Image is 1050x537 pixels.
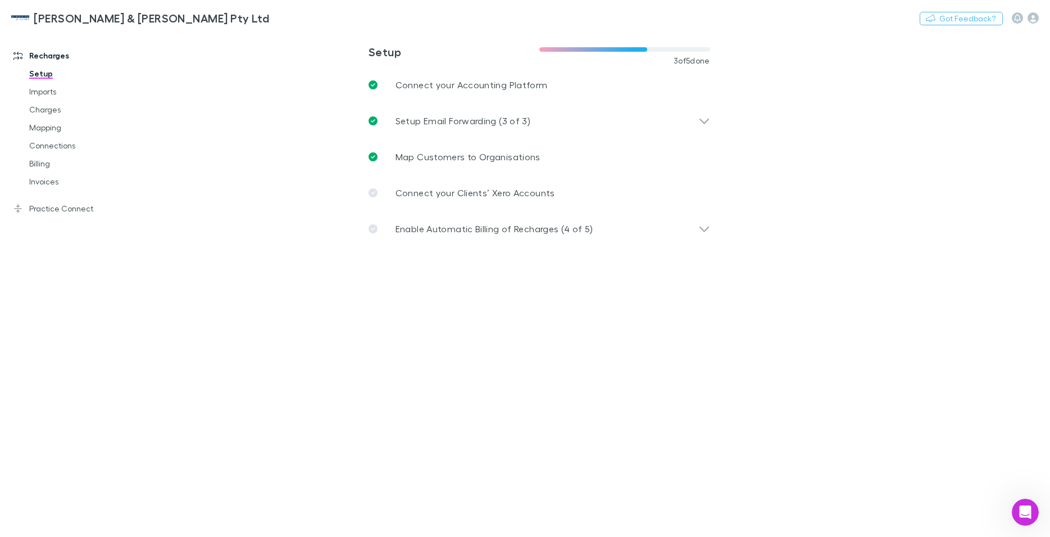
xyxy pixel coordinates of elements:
div: Enable Automatic Billing of Recharges (4 of 5) [360,211,719,247]
p: Setup Email Forwarding (3 of 3) [396,114,530,128]
a: Map Customers to Organisations [360,139,719,175]
h3: [PERSON_NAME] & [PERSON_NAME] Pty Ltd [34,11,269,25]
a: Connections [18,137,153,155]
a: Billing [18,155,153,173]
a: Connect your Clients’ Xero Accounts [360,175,719,211]
p: Map Customers to Organisations [396,150,540,164]
img: McWhirter & Leong Pty Ltd's Logo [11,11,29,25]
a: Connect your Accounting Platform [360,67,719,103]
a: Charges [18,101,153,119]
a: Recharges [2,47,153,65]
h3: Setup [369,45,539,58]
a: Invoices [18,173,153,191]
button: Got Feedback? [920,12,1003,25]
a: Setup [18,65,153,83]
a: Imports [18,83,153,101]
p: Enable Automatic Billing of Recharges (4 of 5) [396,222,593,236]
a: Mapping [18,119,153,137]
p: Connect your Clients’ Xero Accounts [396,186,555,200]
iframe: Intercom live chat [1012,499,1039,526]
a: [PERSON_NAME] & [PERSON_NAME] Pty Ltd [4,4,276,31]
a: Practice Connect [2,200,153,218]
span: 3 of 5 done [674,56,710,65]
div: Setup Email Forwarding (3 of 3) [360,103,719,139]
p: Connect your Accounting Platform [396,78,548,92]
